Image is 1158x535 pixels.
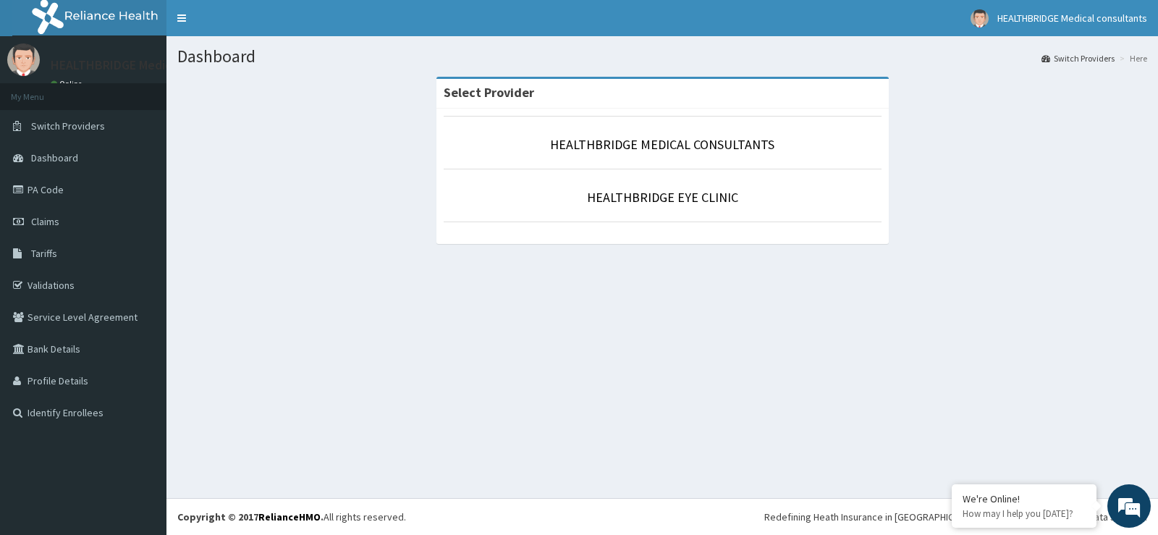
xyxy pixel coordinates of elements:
div: We're Online! [963,492,1086,505]
a: Online [51,79,85,89]
a: HEALTHBRIDGE MEDICAL CONSULTANTS [550,136,774,153]
li: Here [1116,52,1147,64]
a: RelianceHMO [258,510,321,523]
p: How may I help you today? [963,507,1086,520]
span: Claims [31,215,59,228]
p: HEALTHBRIDGE Medical consultants [51,59,253,72]
img: User Image [7,43,40,76]
a: Switch Providers [1041,52,1115,64]
a: HEALTHBRIDGE EYE CLINIC [587,189,738,206]
strong: Select Provider [444,84,534,101]
footer: All rights reserved. [166,498,1158,535]
span: HEALTHBRIDGE Medical consultants [997,12,1147,25]
span: Switch Providers [31,119,105,132]
div: Redefining Heath Insurance in [GEOGRAPHIC_DATA] using Telemedicine and Data Science! [764,510,1147,524]
span: Dashboard [31,151,78,164]
img: User Image [971,9,989,28]
strong: Copyright © 2017 . [177,510,324,523]
span: Tariffs [31,247,57,260]
h1: Dashboard [177,47,1147,66]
